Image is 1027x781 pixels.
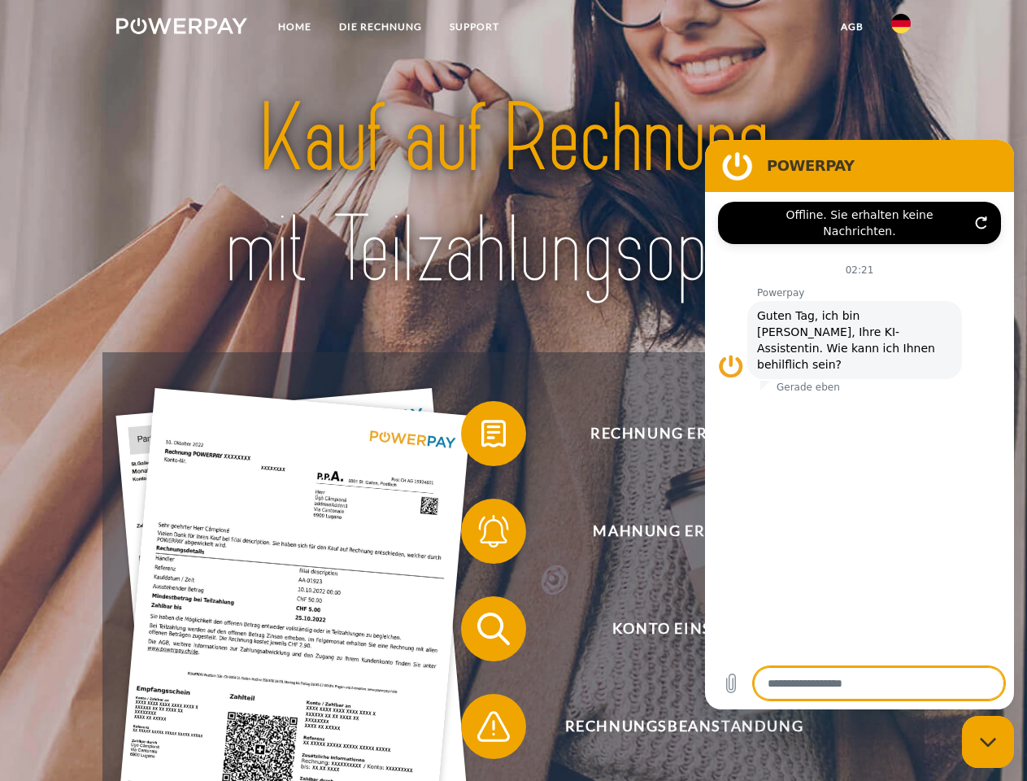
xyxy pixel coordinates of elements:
[485,401,883,466] span: Rechnung erhalten?
[473,413,514,454] img: qb_bill.svg
[485,694,883,759] span: Rechnungsbeanstandung
[461,694,884,759] button: Rechnungsbeanstandung
[891,14,911,33] img: de
[705,140,1014,709] iframe: Messaging-Fenster
[116,18,247,34] img: logo-powerpay-white.svg
[436,12,513,41] a: SUPPORT
[155,78,872,312] img: title-powerpay_de.svg
[264,12,325,41] a: Home
[473,609,514,649] img: qb_search.svg
[827,12,877,41] a: agb
[461,499,884,564] button: Mahnung erhalten?
[473,511,514,552] img: qb_bell.svg
[962,716,1014,768] iframe: Schaltfläche zum Öffnen des Messaging-Fensters; Konversation läuft
[485,596,883,661] span: Konto einsehen
[473,706,514,747] img: qb_warning.svg
[461,401,884,466] button: Rechnung erhalten?
[485,499,883,564] span: Mahnung erhalten?
[461,596,884,661] button: Konto einsehen
[325,12,436,41] a: DIE RECHNUNG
